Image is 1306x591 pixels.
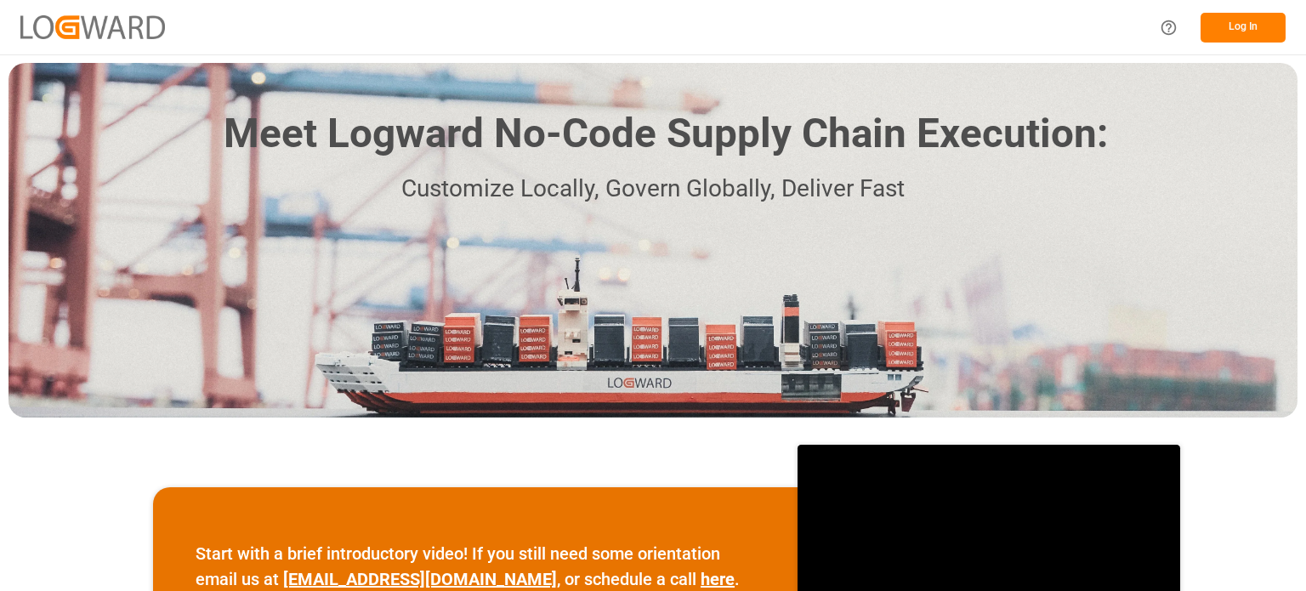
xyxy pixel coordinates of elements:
button: Log In [1201,13,1286,43]
img: Logward_new_orange.png [20,15,165,38]
a: here [701,569,735,589]
p: Customize Locally, Govern Globally, Deliver Fast [198,170,1108,208]
a: [EMAIL_ADDRESS][DOMAIN_NAME] [283,569,557,589]
h1: Meet Logward No-Code Supply Chain Execution: [224,104,1108,164]
button: Help Center [1150,9,1188,47]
